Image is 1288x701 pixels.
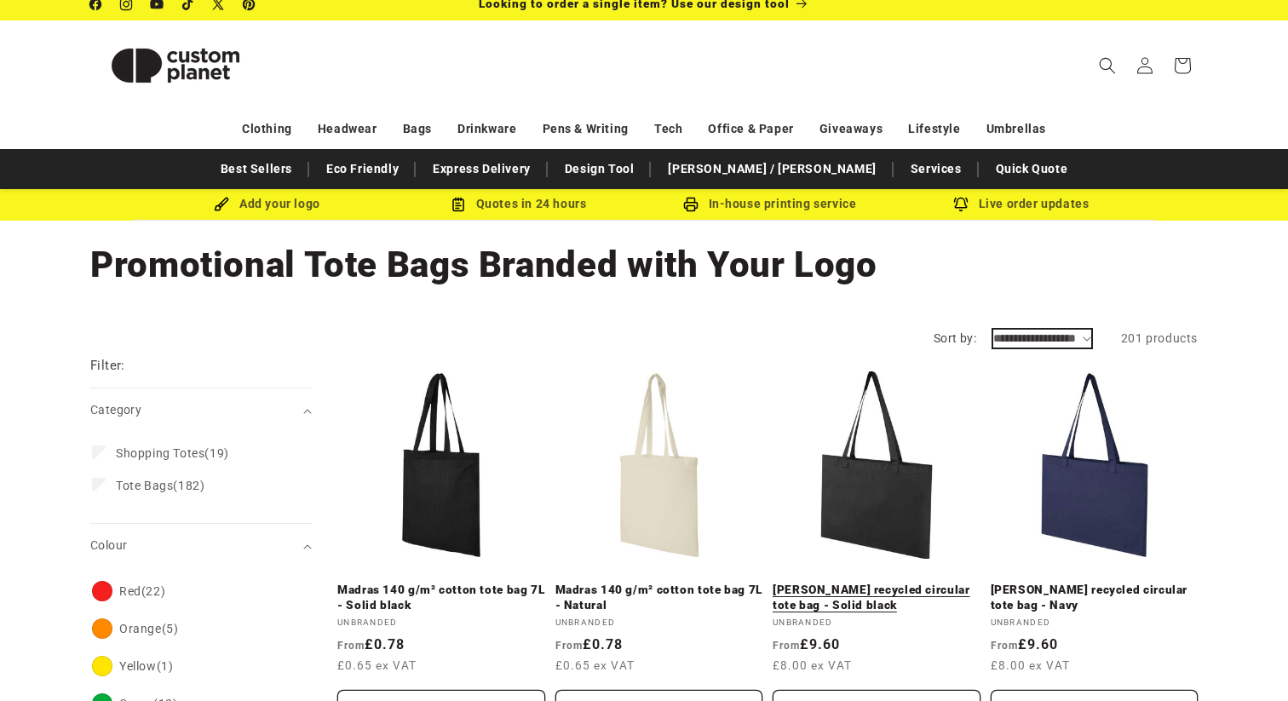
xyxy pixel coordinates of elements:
a: Design Tool [556,154,643,184]
span: (19) [116,445,229,461]
a: [PERSON_NAME] recycled circular tote bag - Solid black [773,583,980,612]
div: Quotes in 24 hours [393,193,644,215]
a: Madras 140 g/m² cotton tote bag 7L - Natural [555,583,763,612]
a: Tech [654,114,682,144]
img: Brush Icon [214,197,229,212]
a: Express Delivery [424,154,539,184]
label: Sort by: [934,331,976,345]
span: Tote Bags [116,479,173,492]
a: Bags [403,114,432,144]
img: Order Updates Icon [451,197,466,212]
a: Custom Planet [84,20,267,110]
a: [PERSON_NAME] recycled circular tote bag - Navy [991,583,1199,612]
a: Giveaways [819,114,883,144]
span: Colour [90,538,127,552]
span: (182) [116,478,204,493]
div: Live order updates [895,193,1147,215]
a: Pens & Writing [543,114,629,144]
img: Order updates [953,197,969,212]
a: Drinkware [457,114,516,144]
a: Eco Friendly [318,154,407,184]
h1: Promotional Tote Bags Branded with Your Logo [90,242,1198,288]
img: In-house printing [683,197,699,212]
span: 201 products [1121,331,1198,345]
iframe: Chat Widget [996,517,1288,701]
span: Shopping Totes [116,446,204,460]
span: Category [90,403,141,417]
a: Madras 140 g/m² cotton tote bag 7L - Solid black [337,583,545,612]
a: Services [902,154,970,184]
h2: Filter: [90,356,125,376]
a: Quick Quote [987,154,1077,184]
summary: Search [1089,47,1126,84]
a: Office & Paper [708,114,793,144]
a: Clothing [242,114,292,144]
a: Best Sellers [212,154,301,184]
div: In-house printing service [644,193,895,215]
summary: Colour (0 selected) [90,524,312,567]
a: Umbrellas [986,114,1046,144]
a: Lifestyle [908,114,960,144]
a: Headwear [318,114,377,144]
a: [PERSON_NAME] / [PERSON_NAME] [659,154,884,184]
summary: Category (0 selected) [90,388,312,432]
div: Add your logo [141,193,393,215]
img: Custom Planet [90,27,261,104]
